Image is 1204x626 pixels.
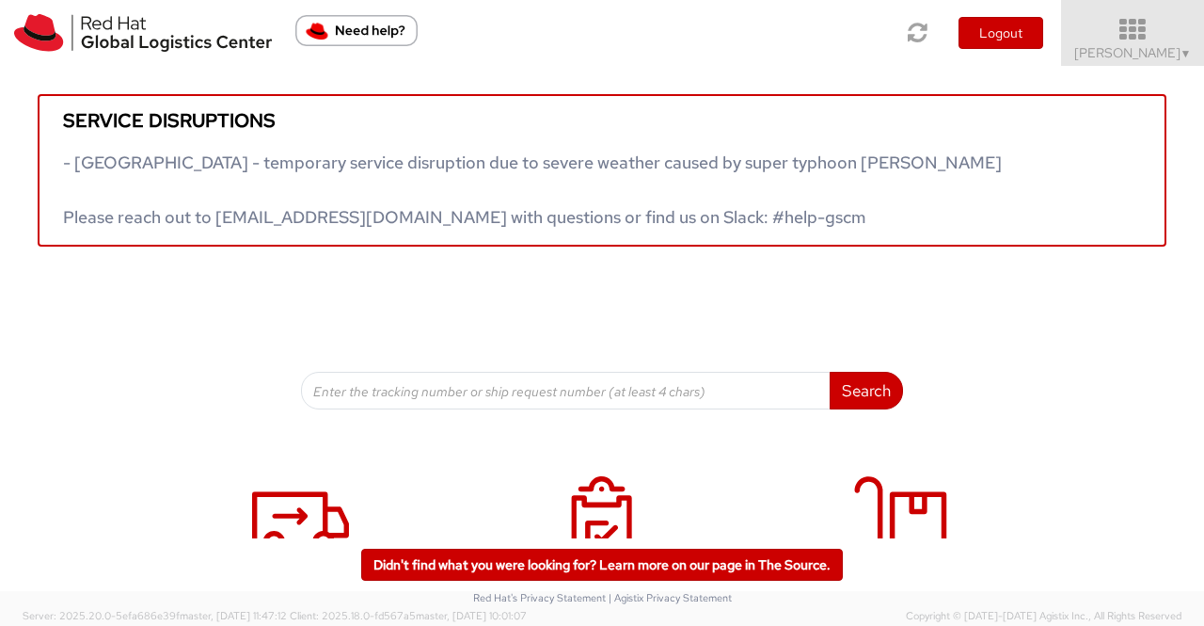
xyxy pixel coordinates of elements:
[361,549,843,581] a: Didn't find what you were looking for? Learn more on our page in The Source.
[63,152,1002,228] span: - [GEOGRAPHIC_DATA] - temporary service disruption due to severe weather caused by super typhoon ...
[290,609,527,622] span: Client: 2025.18.0-fd567a5
[14,14,272,52] img: rh-logistics-00dfa346123c4ec078e1.svg
[473,591,606,604] a: Red Hat's Privacy Statement
[416,609,527,622] span: master, [DATE] 10:01:07
[180,609,287,622] span: master, [DATE] 11:47:12
[23,609,287,622] span: Server: 2025.20.0-5efa686e39f
[958,17,1043,49] button: Logout
[609,591,732,604] a: | Agistix Privacy Statement
[295,15,418,46] button: Need help?
[906,609,1181,624] span: Copyright © [DATE]-[DATE] Agistix Inc., All Rights Reserved
[38,94,1166,247] a: Service disruptions - [GEOGRAPHIC_DATA] - temporary service disruption due to severe weather caus...
[1074,44,1192,61] span: [PERSON_NAME]
[1180,46,1192,61] span: ▼
[830,372,903,409] button: Search
[301,372,831,409] input: Enter the tracking number or ship request number (at least 4 chars)
[63,110,1141,131] h5: Service disruptions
